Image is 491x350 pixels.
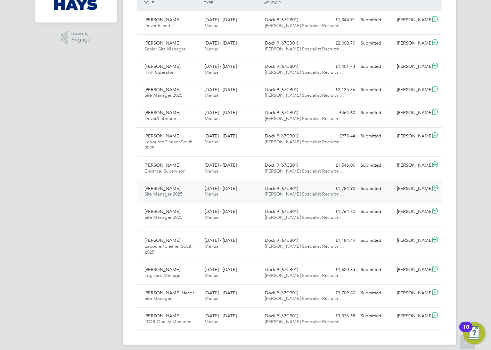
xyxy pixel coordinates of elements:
[265,208,298,214] span: Dock 9 (67CB01)
[322,107,358,119] div: £464.60
[205,17,237,23] span: [DATE] - [DATE]
[358,130,394,142] div: Submitted
[265,290,298,296] span: Dock 9 (67CB01)
[145,313,181,319] span: [PERSON_NAME]
[394,287,430,299] div: [PERSON_NAME]
[205,185,237,191] span: [DATE] - [DATE]
[265,69,344,75] span: [PERSON_NAME] Specialist Recruitm…
[205,69,220,75] span: Manual
[205,208,237,214] span: [DATE] - [DATE]
[358,235,394,246] div: Submitted
[265,92,344,98] span: [PERSON_NAME] Specialist Recruitm…
[322,183,358,194] div: £1,784.90
[145,87,181,93] span: [PERSON_NAME]
[145,191,183,197] span: Site Manager 2025
[265,23,344,29] span: [PERSON_NAME] Specialist Recruitm…
[205,40,237,46] span: [DATE] - [DATE]
[322,84,358,96] div: £2,135.36
[145,46,186,52] span: Senior Site Manager
[205,110,237,116] span: [DATE] - [DATE]
[322,14,358,26] div: £1,344.91
[322,130,358,142] div: £973.44
[358,38,394,49] div: Submitted
[205,63,237,69] span: [DATE] - [DATE]
[394,264,430,276] div: [PERSON_NAME]
[265,267,298,272] span: Dock 9 (67CB01)
[145,290,195,296] span: [PERSON_NAME] Hands
[145,23,171,29] span: Driver Escort
[71,31,91,37] span: Powered by
[358,61,394,72] div: Submitted
[145,168,185,174] span: Electrical Supervisor
[145,295,172,301] span: Site Manager
[71,37,91,43] span: Engage
[394,14,430,26] div: [PERSON_NAME]
[145,92,183,98] span: Site Manager 2025
[205,313,237,319] span: [DATE] - [DATE]
[394,160,430,171] div: [PERSON_NAME]
[322,287,358,299] div: £3,709.60
[358,84,394,96] div: Submitted
[265,319,344,325] span: [PERSON_NAME] Specialist Recruitm…
[265,110,298,116] span: Dock 9 (67CB01)
[394,107,430,119] div: [PERSON_NAME]
[394,310,430,322] div: [PERSON_NAME]
[463,327,469,336] div: 10
[145,185,181,191] span: [PERSON_NAME]
[463,322,485,344] button: Open Resource Center, 10 new notifications
[145,267,181,272] span: [PERSON_NAME]
[265,295,344,301] span: [PERSON_NAME] Specialist Recruitm…
[394,38,430,49] div: [PERSON_NAME]
[145,17,181,23] span: [PERSON_NAME]
[322,61,358,72] div: £1,401.73
[265,63,298,69] span: Dock 9 (67CB01)
[265,46,344,52] span: [PERSON_NAME] Specialist Recruitm…
[205,162,237,168] span: [DATE] - [DATE]
[205,290,237,296] span: [DATE] - [DATE]
[145,40,181,46] span: [PERSON_NAME]
[145,63,181,69] span: [PERSON_NAME]
[205,243,220,249] span: Manual
[265,87,298,93] span: Dock 9 (67CB01)
[358,287,394,299] div: Submitted
[205,267,237,272] span: [DATE] - [DATE]
[145,208,181,214] span: [PERSON_NAME]
[205,23,220,29] span: Manual
[145,237,181,243] span: [PERSON_NAME]
[145,69,174,75] span: IPAF Operator
[205,295,220,301] span: Manual
[145,162,181,168] span: [PERSON_NAME]
[322,206,358,217] div: £1,764.70
[394,183,430,194] div: [PERSON_NAME]
[145,133,181,139] span: [PERSON_NAME]
[265,40,298,46] span: Dock 9 (67CB01)
[265,272,344,278] span: [PERSON_NAME] Specialist Recruitm…
[265,133,298,139] span: Dock 9 (67CB01)
[265,139,344,145] span: [PERSON_NAME] Specialist Recruitm…
[265,162,298,168] span: Dock 9 (67CB01)
[358,206,394,217] div: Submitted
[145,139,193,151] span: Labourer/Cleaner South 2025
[265,191,344,197] span: [PERSON_NAME] Specialist Recruitm…
[358,183,394,194] div: Submitted
[358,264,394,276] div: Submitted
[205,133,237,139] span: [DATE] - [DATE]
[205,139,220,145] span: Manual
[145,116,177,121] span: Driver/Labourer
[265,313,298,319] span: Dock 9 (67CB01)
[205,168,220,174] span: Manual
[205,46,220,52] span: Manual
[394,235,430,246] div: [PERSON_NAME]
[265,116,344,121] span: [PERSON_NAME] Specialist Recruitm…
[265,214,344,220] span: [PERSON_NAME] Specialist Recruitm…
[265,168,344,174] span: [PERSON_NAME] Specialist Recruitm…
[205,214,220,220] span: Manual
[265,237,298,243] span: Dock 9 (67CB01)
[322,310,358,322] div: £3,336.55
[205,237,237,243] span: [DATE] - [DATE]
[205,319,220,325] span: Manual
[145,214,183,220] span: Site Manager 2025
[358,310,394,322] div: Submitted
[322,264,358,276] div: £1,620.35
[145,319,191,325] span: LTQR Quality Manager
